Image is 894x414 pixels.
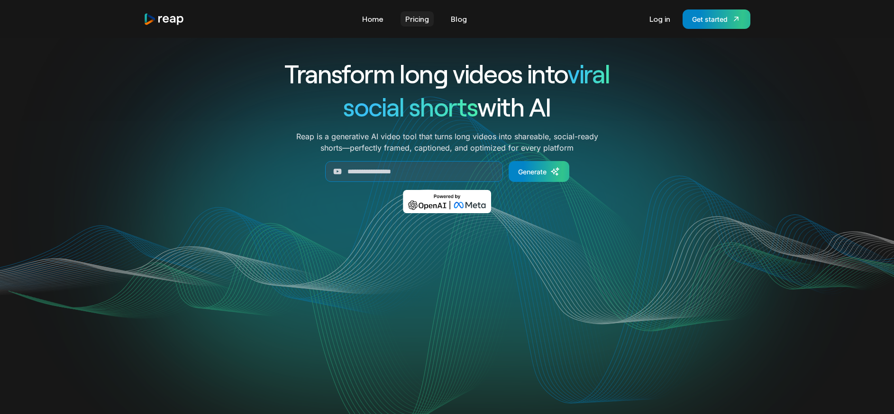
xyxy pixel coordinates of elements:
h1: with AI [250,90,644,123]
a: Generate [509,161,569,182]
img: reap logo [144,13,184,26]
a: Pricing [401,11,434,27]
div: Generate [518,167,547,177]
a: Home [357,11,388,27]
p: Reap is a generative AI video tool that turns long videos into shareable, social-ready shorts—per... [296,131,598,153]
a: Log in [645,11,675,27]
span: viral [567,58,610,89]
form: Generate Form [250,161,644,182]
a: Get started [683,9,750,29]
a: home [144,13,184,26]
div: Get started [692,14,728,24]
h1: Transform long videos into [250,57,644,90]
img: Powered by OpenAI & Meta [403,190,492,213]
a: Blog [446,11,472,27]
span: social shorts [343,91,477,122]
